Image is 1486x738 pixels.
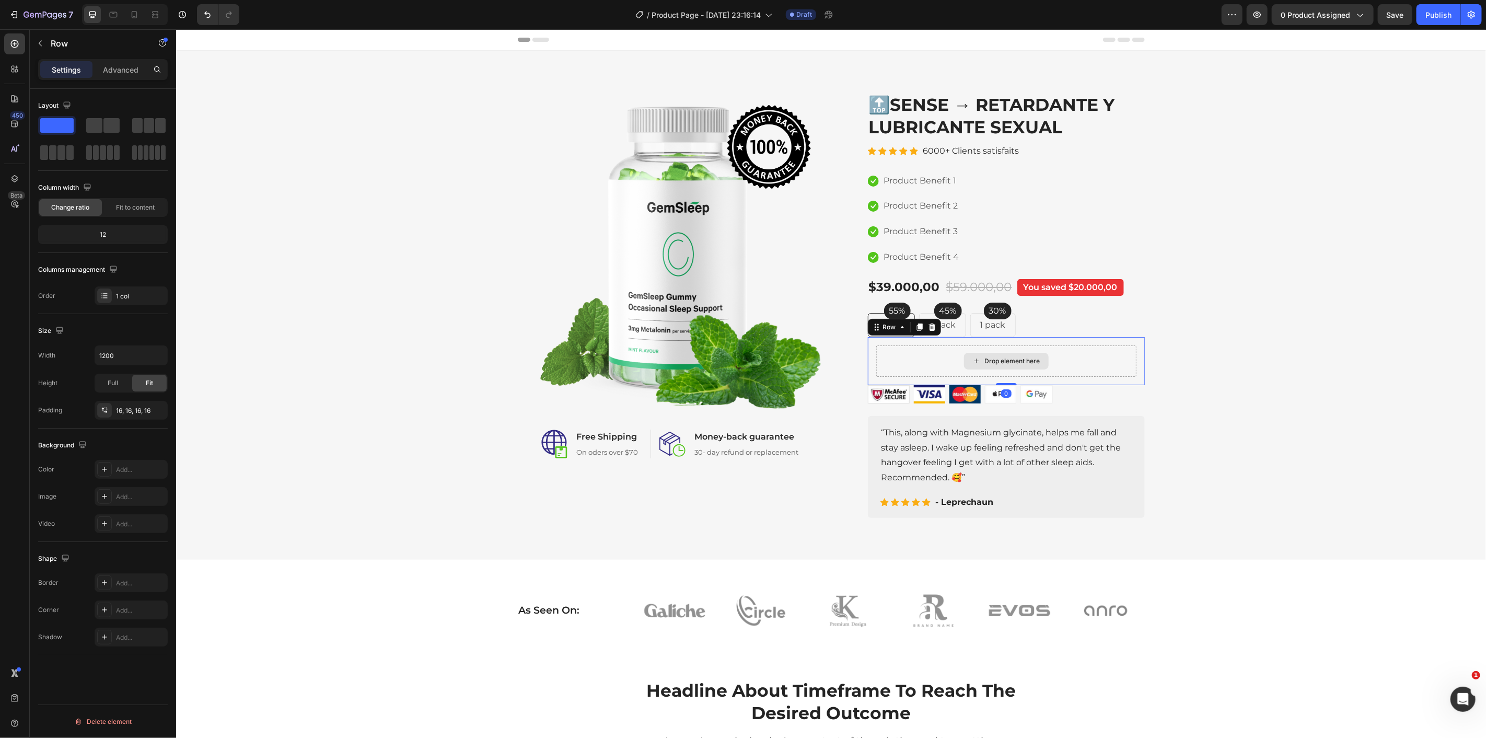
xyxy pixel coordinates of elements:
div: Publish [1425,9,1452,20]
span: Save [1387,10,1404,19]
button: Publish [1417,4,1460,25]
p: On oders over $70 [401,418,462,429]
div: Add... [116,520,165,529]
div: 12 [40,227,166,242]
button: 7 [4,4,78,25]
div: Background [38,439,89,453]
div: 1 col [116,292,165,301]
p: 2 pack [753,290,780,302]
button: Delete element [38,713,168,730]
div: Add... [116,465,165,475]
div: Border [38,578,59,587]
pre: You saved $20.000,00 [841,250,948,267]
p: Free Shipping [401,401,462,414]
div: Beta [8,191,25,200]
p: - Leprechaun [760,467,818,479]
div: Width [38,351,55,360]
iframe: Design area [176,29,1486,738]
div: Shape [38,552,72,566]
div: Columns management [38,263,120,277]
button: Save [1378,4,1412,25]
span: Fit [146,378,153,388]
div: Height [38,378,57,388]
span: 1 [1472,671,1480,679]
p: 45% [763,275,781,288]
p: 30- day refund or replacement [519,418,623,429]
p: Product Benefit 1 [708,144,781,159]
div: Order [38,291,55,301]
p: Settings [52,64,81,75]
div: Row [705,293,722,303]
span: Full [108,378,118,388]
span: Draft [796,10,812,19]
p: “This, along with Magnesium glycinate, helps me fall and stay asleep. I wake up feeling refreshed... [705,396,955,456]
p: 1 pack [804,290,830,302]
div: Padding [38,406,62,415]
div: Video [38,519,55,528]
img: Free-shipping.svg [365,400,391,429]
h2: 🔝SENSE → RETARDANTE Y LUBRICANTE SEXUAL [692,63,969,110]
div: 16, 16, 16, 16 [116,406,165,416]
div: 450 [10,111,25,120]
button: 0 product assigned [1272,4,1374,25]
div: Drop element here [809,328,864,336]
p: Advanced [103,64,138,75]
span: Change ratio [52,203,90,212]
div: Add... [116,492,165,502]
input: Auto [95,346,167,365]
p: 55% [713,275,729,288]
div: 0 [825,360,835,368]
p: Headline About Timeframe To Reach The Desired Outcome [447,650,863,695]
div: $59.000,00 [769,249,837,267]
p: Product Benefit 2 [708,169,782,184]
span: Product Page - [DATE] 23:16:14 [652,9,761,20]
p: 30% [813,275,830,288]
p: Product Benefit 3 [708,195,782,210]
p: 7 [68,8,73,21]
div: Column width [38,181,94,195]
div: Add... [116,633,165,642]
div: Layout [38,99,73,113]
p: Money-back guarantee [519,401,623,414]
div: Shadow [38,632,62,642]
div: Delete element [74,716,132,728]
div: $39.000,00 [692,249,765,267]
div: Image [38,492,56,501]
p: Product Benefit 4 [708,221,783,236]
div: Corner [38,605,59,615]
p: As Seen On: [343,575,443,588]
span: Fit to content [116,203,155,212]
div: Add... [116,579,165,588]
iframe: Intercom live chat [1450,687,1476,712]
img: money-back.svg [483,402,509,428]
div: Undo/Redo [197,4,239,25]
p: Row [51,37,140,50]
span: / [647,9,649,20]
p: 6000+ Clients satisfaits [747,114,843,130]
div: Size [38,324,66,338]
span: 0 product assigned [1281,9,1350,20]
div: Color [38,465,54,474]
div: Add... [116,606,165,615]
